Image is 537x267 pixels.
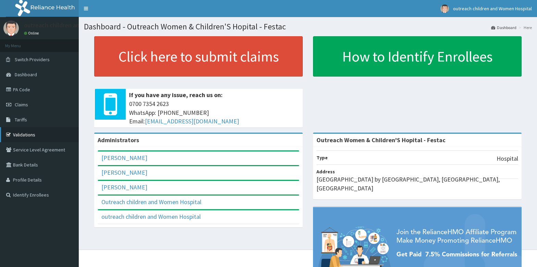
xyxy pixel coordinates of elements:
span: outreach children and Women Hospital [453,5,532,12]
a: Dashboard [491,25,516,30]
span: Claims [15,102,28,108]
span: Dashboard [15,71,37,78]
span: Tariffs [15,117,27,123]
a: [PERSON_NAME] [101,169,147,176]
span: 0700 7354 2623 WhatsApp: [PHONE_NUMBER] Email: [129,99,299,126]
strong: Outreach Women & Children'S Hopital - Festac [316,136,446,144]
a: [EMAIL_ADDRESS][DOMAIN_NAME] [145,117,239,125]
img: User Image [3,21,19,36]
b: Administrators [98,136,139,144]
a: [PERSON_NAME] [101,154,147,162]
b: Type [316,155,328,161]
a: Online [24,31,40,36]
p: outreach children and Women Hospital [24,22,128,28]
b: Address [316,169,335,175]
h1: Dashboard - Outreach Women & Children'S Hopital - Festac [84,22,532,31]
a: outreach children and Women Hospital [101,213,201,221]
p: [GEOGRAPHIC_DATA] by [GEOGRAPHIC_DATA], [GEOGRAPHIC_DATA], [GEOGRAPHIC_DATA] [316,175,518,192]
img: User Image [440,4,449,13]
span: Switch Providers [15,56,50,63]
li: Here [517,25,532,30]
b: If you have any issue, reach us on: [129,91,223,99]
p: Hospital [497,154,518,163]
a: Outreach children and Women Hospital [101,198,201,206]
a: Click here to submit claims [94,36,303,77]
a: [PERSON_NAME] [101,183,147,191]
a: How to Identify Enrollees [313,36,522,77]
